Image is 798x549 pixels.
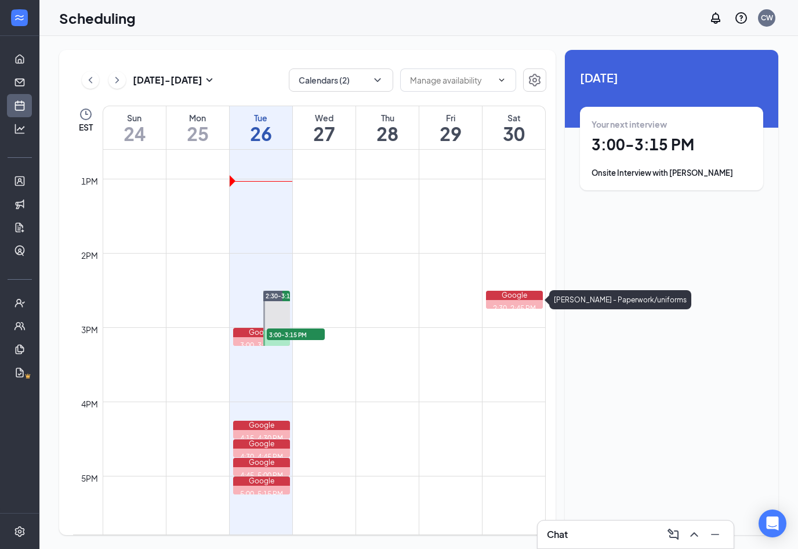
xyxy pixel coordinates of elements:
[483,112,545,124] div: Sat
[233,458,290,467] div: Google
[267,328,325,340] span: 3:00-3:15 PM
[233,341,290,351] div: 3:00-3:15 PM
[233,421,290,430] div: Google
[233,328,290,337] div: Google
[687,528,701,541] svg: ChevronUp
[230,124,292,143] h1: 26
[202,73,216,87] svg: SmallChevronDown
[483,124,545,143] h1: 30
[233,452,290,462] div: 4:30-4:45 PM
[708,528,722,541] svg: Minimize
[79,323,100,336] div: 3pm
[372,74,383,86] svg: ChevronDown
[410,74,492,86] input: Manage availability
[82,71,99,89] button: ChevronLeft
[419,112,482,124] div: Fri
[166,106,229,149] a: August 25, 2025
[549,290,691,309] div: [PERSON_NAME] - Paperwork/uniforms
[293,124,356,143] h1: 27
[14,123,26,135] svg: Analysis
[528,73,542,87] svg: Settings
[79,121,93,133] span: EST
[108,71,126,89] button: ChevronRight
[233,489,290,499] div: 5:00-5:15 PM
[664,525,683,544] button: ComposeMessage
[289,68,393,92] button: Calendars (2)ChevronDown
[59,8,136,28] h1: Scheduling
[233,434,290,443] div: 4:15-4:30 PM
[166,112,229,124] div: Mon
[580,68,763,86] span: [DATE]
[13,12,25,23] svg: WorkstreamLogo
[14,297,26,309] svg: UserCheck
[103,112,166,124] div: Sun
[79,249,100,262] div: 2pm
[666,528,680,541] svg: ComposeMessage
[761,13,773,23] div: CW
[592,167,752,179] div: Onsite Interview with [PERSON_NAME]
[85,73,96,87] svg: ChevronLeft
[759,510,786,537] div: Open Intercom Messenger
[497,75,506,85] svg: ChevronDown
[230,112,292,124] div: Tue
[419,124,482,143] h1: 29
[103,106,166,149] a: August 24, 2025
[734,11,748,25] svg: QuestionInfo
[706,525,724,544] button: Minimize
[233,476,290,486] div: Google
[133,74,202,86] h3: [DATE] - [DATE]
[111,73,123,87] svg: ChevronRight
[103,124,166,143] h1: 24
[79,107,93,121] svg: Clock
[592,118,752,130] div: Your next interview
[79,175,100,187] div: 1pm
[486,304,543,313] div: 2:30-2:45 PM
[233,471,290,481] div: 4:45-5:00 PM
[356,106,419,149] a: August 28, 2025
[166,124,229,143] h1: 25
[419,106,482,149] a: August 29, 2025
[293,106,356,149] a: August 27, 2025
[709,11,723,25] svg: Notifications
[79,398,100,410] div: 4pm
[523,68,546,92] button: Settings
[14,526,26,537] svg: Settings
[356,112,419,124] div: Thu
[547,528,568,541] h3: Chat
[685,525,703,544] button: ChevronUp
[293,112,356,124] div: Wed
[483,106,545,149] a: August 30, 2025
[592,135,752,154] h1: 3:00 - 3:15 PM
[266,292,303,300] span: 2:30-3:15 PM
[79,472,100,485] div: 5pm
[356,124,419,143] h1: 28
[233,439,290,449] div: Google
[486,291,543,300] div: Google
[230,106,292,149] a: August 26, 2025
